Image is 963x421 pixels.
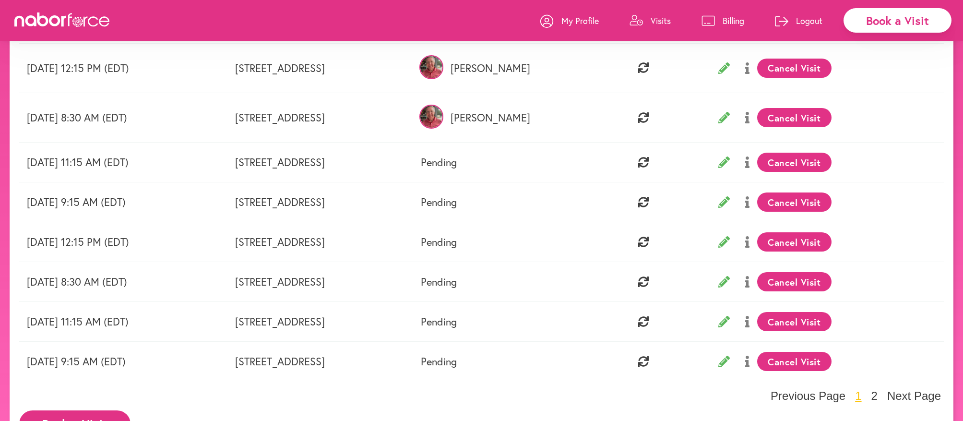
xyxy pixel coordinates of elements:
[413,143,584,182] td: Pending
[19,93,227,142] td: [DATE] 8:30 AM (EDT)
[227,342,414,382] td: [STREET_ADDRESS]
[723,15,744,26] p: Billing
[884,389,944,403] button: Next Page
[852,389,864,403] button: 1
[227,43,414,93] td: [STREET_ADDRESS]
[757,232,832,252] button: Cancel Visit
[421,111,576,124] p: [PERSON_NAME]
[775,6,822,35] a: Logout
[757,352,832,371] button: Cancel Visit
[651,15,671,26] p: Visits
[757,192,832,212] button: Cancel Visit
[413,302,584,342] td: Pending
[561,15,599,26] p: My Profile
[757,153,832,172] button: Cancel Visit
[844,8,951,33] div: Book a Visit
[540,6,599,35] a: My Profile
[413,182,584,222] td: Pending
[868,389,880,403] button: 2
[227,262,414,302] td: [STREET_ADDRESS]
[19,143,227,182] td: [DATE] 11:15 AM (EDT)
[227,182,414,222] td: [STREET_ADDRESS]
[19,43,227,93] td: [DATE] 12:15 PM (EDT)
[757,108,832,127] button: Cancel Visit
[413,262,584,302] td: Pending
[630,6,671,35] a: Visits
[19,262,227,302] td: [DATE] 8:30 AM (EDT)
[227,222,414,262] td: [STREET_ADDRESS]
[413,222,584,262] td: Pending
[421,62,576,74] p: [PERSON_NAME]
[419,55,443,79] img: r6XeMxRoTNi9gtFgpzpx
[19,302,227,342] td: [DATE] 11:15 AM (EDT)
[419,105,443,129] img: r6XeMxRoTNi9gtFgpzpx
[413,342,584,382] td: Pending
[19,222,227,262] td: [DATE] 12:15 PM (EDT)
[19,342,227,382] td: [DATE] 9:15 AM (EDT)
[19,182,227,222] td: [DATE] 9:15 AM (EDT)
[701,6,744,35] a: Billing
[227,143,414,182] td: [STREET_ADDRESS]
[757,312,832,331] button: Cancel Visit
[768,389,848,403] button: Previous Page
[757,59,832,78] button: Cancel Visit
[227,302,414,342] td: [STREET_ADDRESS]
[757,272,832,291] button: Cancel Visit
[796,15,822,26] p: Logout
[227,93,414,142] td: [STREET_ADDRESS]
